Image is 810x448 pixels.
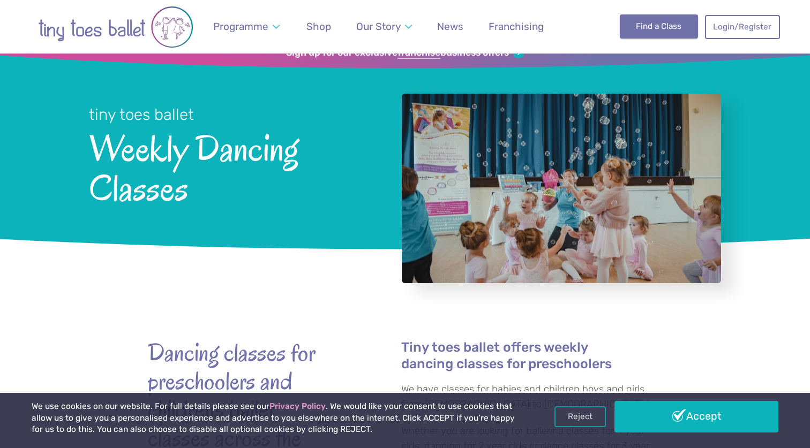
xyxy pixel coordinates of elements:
span: Our Story [356,20,401,33]
a: Our Story [351,14,417,39]
span: Franchising [489,20,544,33]
a: Accept [614,401,778,432]
a: Reject [554,406,606,427]
a: Privacy Policy [269,401,326,411]
a: Find a Class [620,14,699,38]
span: Weekly Dancing Classes [89,125,373,208]
span: Programme [213,20,268,33]
a: Programme [208,14,284,39]
span: News [437,20,463,33]
p: We have classes for babies and children boys and girls from [DEMOGRAPHIC_DATA] to [DEMOGRAPHIC_DA... [401,382,662,412]
a: Login/Register [705,15,780,39]
img: tiny toes ballet [30,6,201,49]
p: We use cookies on our website. For full details please see our . We would like your consent to us... [32,401,517,436]
span: Shop [306,20,331,33]
a: dancing classes for preschoolers [401,358,612,372]
h4: Tiny toes ballet offers weekly [401,339,662,372]
a: Franchising [484,14,549,39]
small: tiny toes ballet [89,105,194,124]
a: Shop [301,14,336,39]
a: News [432,14,469,39]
